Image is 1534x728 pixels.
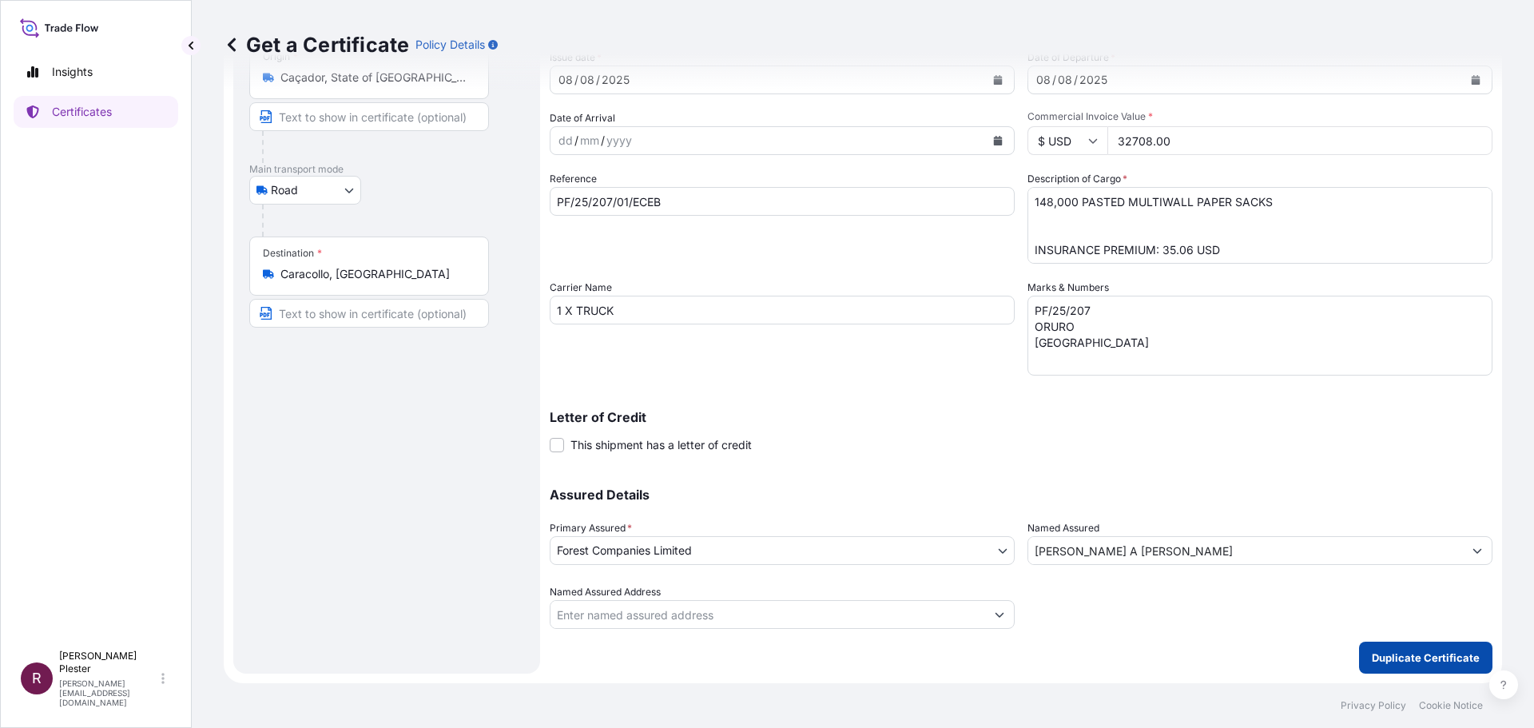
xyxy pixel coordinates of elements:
[52,104,112,120] p: Certificates
[59,650,158,675] p: [PERSON_NAME] Plester
[550,280,612,296] label: Carrier Name
[550,600,985,629] input: Named Assured Address
[574,131,578,150] div: /
[1107,126,1492,155] input: Enter amount
[59,678,158,707] p: [PERSON_NAME][EMAIL_ADDRESS][DOMAIN_NAME]
[1027,520,1099,536] label: Named Assured
[550,296,1015,324] input: Enter name
[1419,699,1483,712] a: Cookie Notice
[1372,650,1480,666] p: Duplicate Certificate
[1027,171,1127,187] label: Description of Cargo
[415,37,485,53] p: Policy Details
[224,32,409,58] p: Get a Certificate
[1341,699,1406,712] a: Privacy Policy
[14,96,178,128] a: Certificates
[550,584,661,600] label: Named Assured Address
[1463,536,1492,565] button: Show suggestions
[605,131,634,150] div: year,
[32,670,42,686] span: R
[1027,280,1109,296] label: Marks & Numbers
[550,520,632,536] span: Primary Assured
[1359,642,1492,674] button: Duplicate Certificate
[985,600,1014,629] button: Show suggestions
[1027,187,1492,264] textarea: 280,000 PASTED MULTIWALL PAPER SACKS INSURANCE PREMIUM: 65.94 USD
[263,247,322,260] div: Destination
[1027,296,1492,376] textarea: PF/25/182 ORURO [GEOGRAPHIC_DATA]
[52,64,93,80] p: Insights
[249,299,489,328] input: Text to appear on certificate
[249,102,489,131] input: Text to appear on certificate
[601,131,605,150] div: /
[550,110,615,126] span: Date of Arrival
[557,131,574,150] div: day,
[570,437,752,453] span: This shipment has a letter of credit
[1028,536,1463,565] input: Assured Name
[280,266,469,282] input: Destination
[985,128,1011,153] button: Calendar
[249,176,361,205] button: Select transport
[249,163,524,176] p: Main transport mode
[578,131,601,150] div: month,
[1027,110,1492,123] span: Commercial Invoice Value
[550,187,1015,216] input: Enter booking reference
[271,182,298,198] span: Road
[557,543,692,559] span: Forest Companies Limited
[550,411,1492,424] p: Letter of Credit
[550,488,1492,501] p: Assured Details
[550,171,597,187] label: Reference
[550,536,1015,565] button: Forest Companies Limited
[14,56,178,88] a: Insights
